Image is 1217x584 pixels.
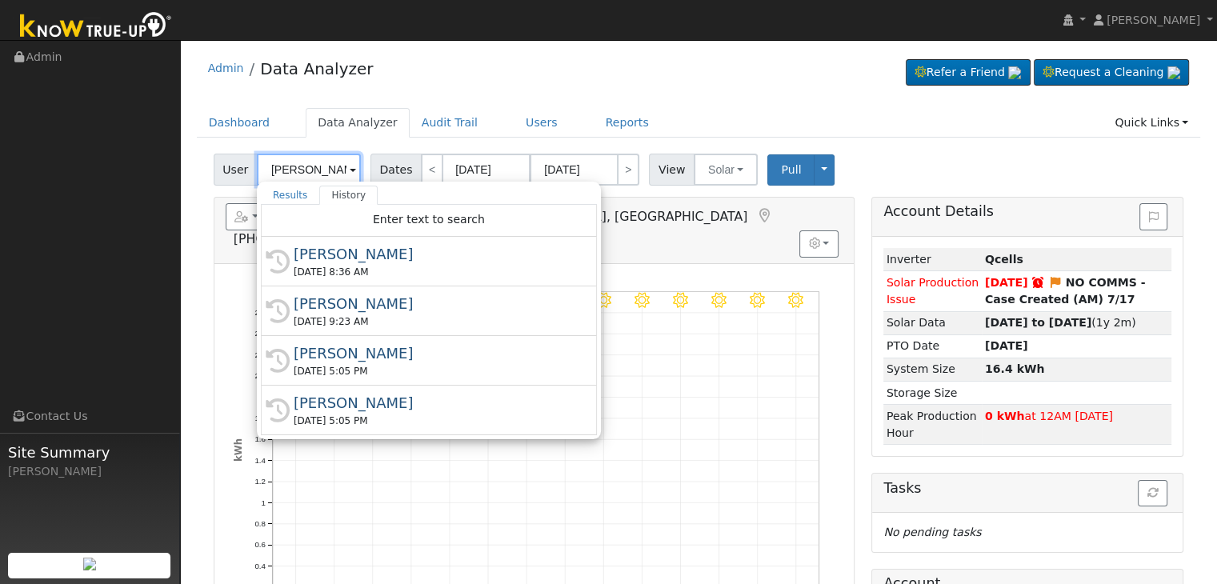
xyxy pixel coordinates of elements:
text: 0.8 [254,519,266,528]
div: [DATE] 5:05 PM [294,414,578,428]
text: 2.6 [254,329,266,338]
div: [DATE] 8:36 AM [294,265,578,279]
button: Solar [694,154,758,186]
td: System Size [883,358,982,381]
img: retrieve [83,558,96,570]
a: Admin [208,62,244,74]
text: 1.8 [254,414,266,422]
a: Data Analyzer [260,59,373,78]
span: [PERSON_NAME] [1107,14,1200,26]
h5: Tasks [883,480,1171,497]
a: Refer a Friend [906,59,1031,86]
text: 2.4 [254,350,266,359]
span: Dates [370,154,422,186]
span: [PHONE_NUMBER] [234,231,350,246]
i: Edit Issue [1048,277,1063,288]
i: 8/10 - Clear [711,292,727,307]
input: Select a User [257,154,361,186]
span: User [214,154,258,186]
i: History [266,299,290,323]
i: 8/08 - Clear [635,292,650,307]
i: History [266,349,290,373]
i: 8/11 - Clear [750,292,765,307]
i: No pending tasks [883,526,981,538]
a: Results [261,186,320,205]
span: Pull [781,163,801,176]
span: Solar Production Issue [887,276,979,306]
div: [PERSON_NAME] [294,293,578,314]
a: Reports [594,108,661,138]
div: [PERSON_NAME] [294,243,578,265]
text: 0.4 [254,562,266,570]
i: 8/07 - Clear [596,292,611,307]
button: Pull [767,154,815,186]
text: 1.2 [254,477,266,486]
h5: Account Details [883,203,1171,220]
span: [GEOGRAPHIC_DATA], [GEOGRAPHIC_DATA] [474,209,748,224]
a: > [617,154,639,186]
span: Enter text to search [373,213,485,226]
td: Solar Data [883,311,982,334]
i: 8/12 - Clear [788,292,803,307]
strong: ID: 472, authorized: 08/19/24 [985,253,1023,266]
td: Peak Production Hour [883,405,982,445]
a: Users [514,108,570,138]
span: [DATE] [985,276,1028,289]
a: Data Analyzer [306,108,410,138]
div: [PERSON_NAME] [294,342,578,364]
a: < [421,154,443,186]
td: Storage Size [883,382,982,405]
div: [DATE] 5:05 PM [294,364,578,378]
a: Audit Trail [410,108,490,138]
a: Dashboard [197,108,282,138]
text: 0.6 [254,540,266,549]
a: Request a Cleaning [1034,59,1189,86]
a: Quick Links [1103,108,1200,138]
td: Inverter [883,248,982,271]
img: retrieve [1167,66,1180,79]
span: [DATE] [985,339,1028,352]
i: History [266,398,290,422]
img: retrieve [1008,66,1021,79]
strong: NO COMMS - Case Created (AM) 7/17 [985,276,1146,306]
a: Snooze expired 07/24/2025 [1031,276,1045,289]
text: 1.4 [254,456,266,465]
span: View [649,154,695,186]
span: Site Summary [8,442,171,463]
strong: 0 kWh [985,410,1025,422]
text: 1.6 [254,434,266,443]
button: Issue History [1139,203,1167,230]
div: [DATE] 9:23 AM [294,314,578,329]
img: Know True-Up [12,9,180,45]
a: Map [755,208,773,224]
td: at 12AM [DATE] [982,405,1171,445]
a: History [319,186,378,205]
td: PTO Date [883,334,982,358]
i: History [266,250,290,274]
div: [PERSON_NAME] [8,463,171,480]
text: kWh [232,438,243,462]
strong: [DATE] to [DATE] [985,316,1091,329]
text: 2.2 [254,371,266,380]
div: [PERSON_NAME] [294,392,578,414]
text: 2.8 [254,308,266,317]
button: Refresh [1138,480,1167,507]
text: 1 [261,498,265,506]
i: 8/09 - Clear [673,292,688,307]
span: (1y 2m) [985,316,1136,329]
strong: 16.4 kWh [985,362,1045,375]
